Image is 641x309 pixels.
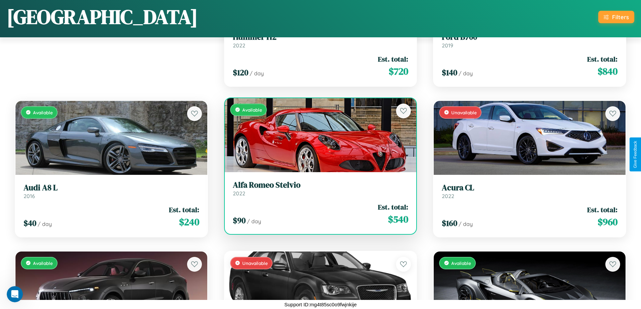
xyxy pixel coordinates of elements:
span: $ 240 [179,215,199,229]
span: $ 40 [24,218,36,229]
a: Alfa Romeo Stelvio2022 [233,180,408,197]
span: 2016 [24,193,35,199]
span: Est. total: [587,205,617,215]
div: Give Feedback [633,141,638,168]
span: Available [451,260,471,266]
a: Audi A8 L2016 [24,183,199,199]
span: Available [33,110,53,115]
span: / day [250,70,264,77]
span: / day [459,70,473,77]
span: $ 120 [233,67,248,78]
span: Available [33,260,53,266]
span: Available [242,107,262,113]
h1: [GEOGRAPHIC_DATA] [7,3,198,31]
span: 2022 [233,42,245,49]
span: Unavailable [242,260,268,266]
button: Filters [598,11,634,23]
a: Ford B7002019 [442,32,617,49]
p: Support ID: mg4t85sc0o9fwjnkije [284,300,357,309]
h3: Audi A8 L [24,183,199,193]
h3: Acura CL [442,183,617,193]
span: Est. total: [378,202,408,212]
span: Unavailable [451,110,477,115]
span: $ 840 [598,65,617,78]
span: $ 540 [388,213,408,226]
span: $ 960 [598,215,617,229]
h3: Alfa Romeo Stelvio [233,180,408,190]
span: / day [459,221,473,227]
span: $ 90 [233,215,246,226]
span: / day [38,221,52,227]
span: 2022 [233,190,245,197]
h3: Hummer H2 [233,32,408,42]
span: $ 140 [442,67,457,78]
iframe: Intercom live chat [7,286,23,302]
a: Acura CL2022 [442,183,617,199]
span: 2022 [442,193,454,199]
span: $ 160 [442,218,457,229]
h3: Ford B700 [442,32,617,42]
span: / day [247,218,261,225]
div: Filters [612,13,629,21]
a: Hummer H22022 [233,32,408,49]
span: 2019 [442,42,453,49]
span: $ 720 [389,65,408,78]
span: Est. total: [378,54,408,64]
span: Est. total: [587,54,617,64]
span: Est. total: [169,205,199,215]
